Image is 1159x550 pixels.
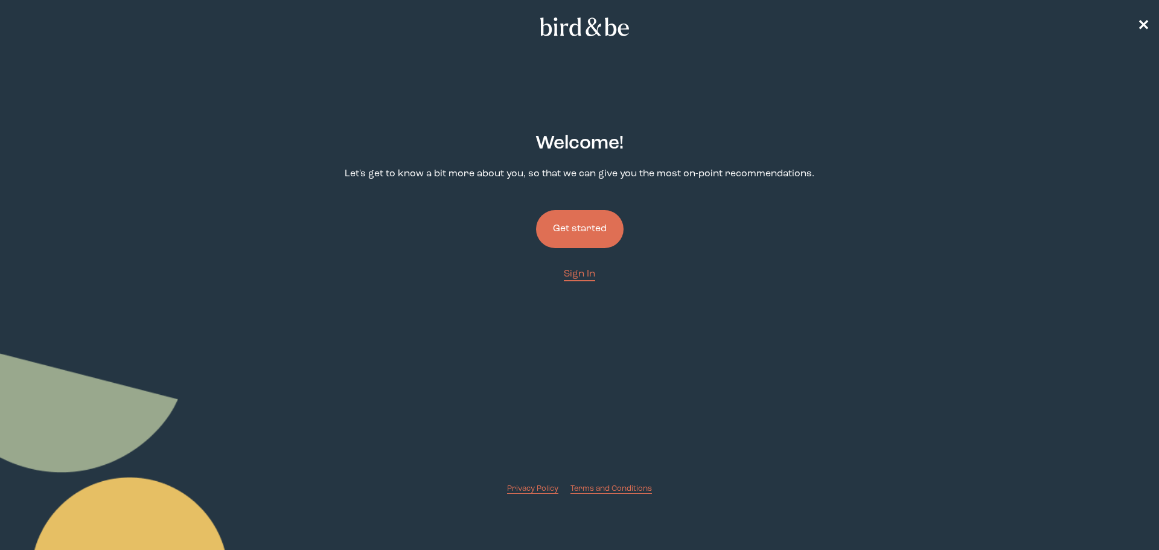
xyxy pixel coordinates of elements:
[1137,19,1149,34] span: ✕
[570,485,652,493] span: Terms and Conditions
[536,191,624,267] a: Get started
[535,130,624,158] h2: Welcome !
[564,269,595,279] span: Sign In
[507,485,558,493] span: Privacy Policy
[564,267,595,281] a: Sign In
[1137,16,1149,37] a: ✕
[536,210,624,248] button: Get started
[1099,493,1147,538] iframe: Gorgias live chat messenger
[570,483,652,494] a: Terms and Conditions
[507,483,558,494] a: Privacy Policy
[345,167,814,181] p: Let's get to know a bit more about you, so that we can give you the most on-point recommendations.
